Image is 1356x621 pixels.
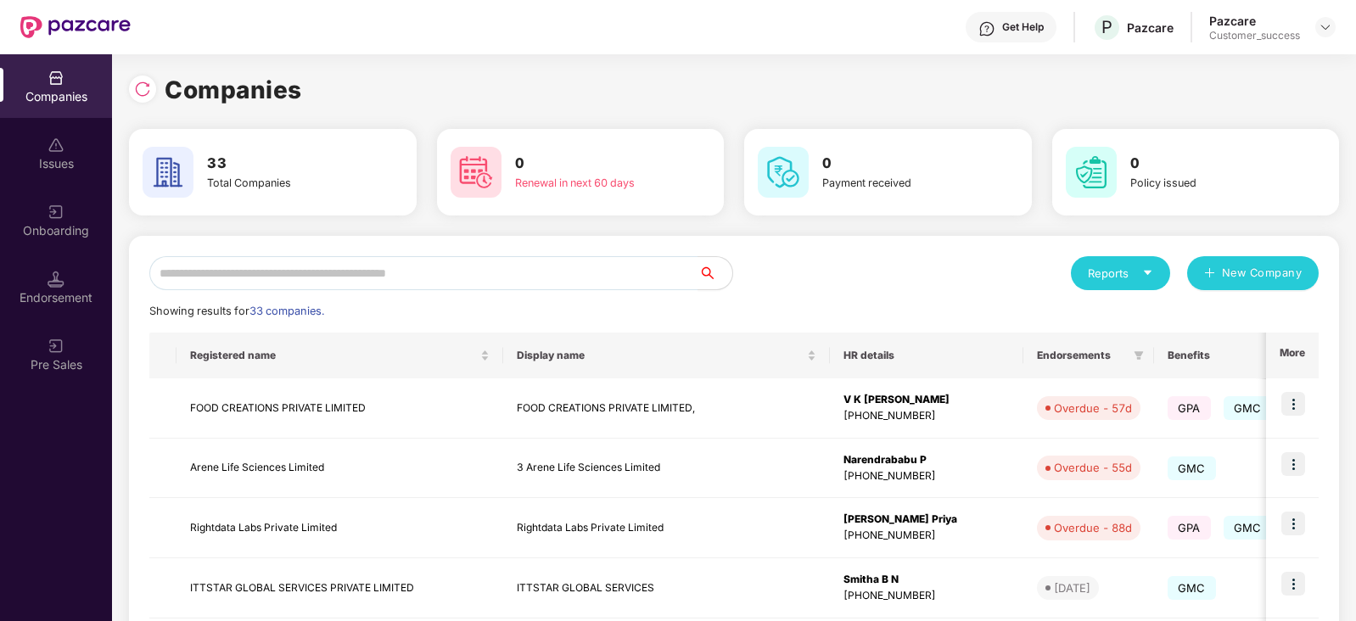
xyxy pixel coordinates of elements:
[1037,349,1127,362] span: Endorsements
[1168,396,1211,420] span: GPA
[1130,175,1276,192] div: Policy issued
[1319,20,1332,34] img: svg+xml;base64,PHN2ZyBpZD0iRHJvcGRvd24tMzJ4MzIiIHhtbG5zPSJodHRwOi8vd3d3LnczLm9yZy8yMDAwL3N2ZyIgd2...
[1002,20,1044,34] div: Get Help
[1281,392,1305,416] img: icon
[177,439,503,499] td: Arene Life Sciences Limited
[149,305,324,317] span: Showing results for
[1054,400,1132,417] div: Overdue - 57d
[1101,17,1112,37] span: P
[177,378,503,439] td: FOOD CREATIONS PRIVATE LIMITED
[503,333,830,378] th: Display name
[207,175,353,192] div: Total Companies
[1134,350,1144,361] span: filter
[48,70,64,87] img: svg+xml;base64,PHN2ZyBpZD0iQ29tcGFuaWVzIiB4bWxucz0iaHR0cDovL3d3dy53My5vcmcvMjAwMC9zdmciIHdpZHRoPS...
[134,81,151,98] img: svg+xml;base64,PHN2ZyBpZD0iUmVsb2FkLTMyeDMyIiB4bWxucz0iaHR0cDovL3d3dy53My5vcmcvMjAwMC9zdmciIHdpZH...
[48,204,64,221] img: svg+xml;base64,PHN2ZyB3aWR0aD0iMjAiIGhlaWdodD0iMjAiIHZpZXdCb3g9IjAgMCAyMCAyMCIgZmlsbD0ibm9uZSIgeG...
[843,468,1010,484] div: [PHONE_NUMBER]
[698,266,732,280] span: search
[843,528,1010,544] div: [PHONE_NUMBER]
[503,498,830,558] td: Rightdata Labs Private Limited
[503,558,830,618] td: ITTSTAR GLOBAL SERVICES
[843,572,1010,588] div: Smitha B N
[1168,516,1211,540] span: GPA
[1130,153,1276,175] h3: 0
[190,349,477,362] span: Registered name
[48,271,64,288] img: svg+xml;base64,PHN2ZyB3aWR0aD0iMTQuNSIgaGVpZ2h0PSIxNC41IiB2aWV3Qm94PSIwIDAgMTYgMTYiIGZpbGw9Im5vbm...
[1204,267,1215,281] span: plus
[1187,256,1319,290] button: plusNew Company
[1142,267,1153,278] span: caret-down
[1168,576,1216,600] span: GMC
[1266,333,1319,378] th: More
[843,588,1010,604] div: [PHONE_NUMBER]
[20,16,131,38] img: New Pazcare Logo
[515,175,661,192] div: Renewal in next 60 days
[1209,13,1300,29] div: Pazcare
[1224,516,1272,540] span: GMC
[177,558,503,618] td: ITTSTAR GLOBAL SERVICES PRIVATE LIMITED
[758,147,809,198] img: svg+xml;base64,PHN2ZyB4bWxucz0iaHR0cDovL3d3dy53My5vcmcvMjAwMC9zdmciIHdpZHRoPSI2MCIgaGVpZ2h0PSI2MC...
[515,153,661,175] h3: 0
[207,153,353,175] h3: 33
[822,175,968,192] div: Payment received
[48,137,64,154] img: svg+xml;base64,PHN2ZyBpZD0iSXNzdWVzX2Rpc2FibGVkIiB4bWxucz0iaHR0cDovL3d3dy53My5vcmcvMjAwMC9zdmciIH...
[1222,265,1303,282] span: New Company
[978,20,995,37] img: svg+xml;base64,PHN2ZyBpZD0iSGVscC0zMngzMiIgeG1sbnM9Imh0dHA6Ly93d3cudzMub3JnLzIwMDAvc3ZnIiB3aWR0aD...
[843,392,1010,408] div: V K [PERSON_NAME]
[1127,20,1174,36] div: Pazcare
[1088,265,1153,282] div: Reports
[503,378,830,439] td: FOOD CREATIONS PRIVATE LIMITED,
[843,512,1010,528] div: [PERSON_NAME] Priya
[1209,29,1300,42] div: Customer_success
[822,153,968,175] h3: 0
[1054,519,1132,536] div: Overdue - 88d
[165,71,302,109] h1: Companies
[830,333,1023,378] th: HR details
[517,349,804,362] span: Display name
[503,439,830,499] td: 3 Arene Life Sciences Limited
[843,452,1010,468] div: Narendrababu P
[1066,147,1117,198] img: svg+xml;base64,PHN2ZyB4bWxucz0iaHR0cDovL3d3dy53My5vcmcvMjAwMC9zdmciIHdpZHRoPSI2MCIgaGVpZ2h0PSI2MC...
[1281,512,1305,535] img: icon
[698,256,733,290] button: search
[177,498,503,558] td: Rightdata Labs Private Limited
[1224,396,1272,420] span: GMC
[1168,456,1216,480] span: GMC
[1054,579,1090,596] div: [DATE]
[451,147,501,198] img: svg+xml;base64,PHN2ZyB4bWxucz0iaHR0cDovL3d3dy53My5vcmcvMjAwMC9zdmciIHdpZHRoPSI2MCIgaGVpZ2h0PSI2MC...
[143,147,193,198] img: svg+xml;base64,PHN2ZyB4bWxucz0iaHR0cDovL3d3dy53My5vcmcvMjAwMC9zdmciIHdpZHRoPSI2MCIgaGVpZ2h0PSI2MC...
[1281,572,1305,596] img: icon
[1130,345,1147,366] span: filter
[843,408,1010,424] div: [PHONE_NUMBER]
[1281,452,1305,476] img: icon
[1054,459,1132,476] div: Overdue - 55d
[177,333,503,378] th: Registered name
[48,338,64,355] img: svg+xml;base64,PHN2ZyB3aWR0aD0iMjAiIGhlaWdodD0iMjAiIHZpZXdCb3g9IjAgMCAyMCAyMCIgZmlsbD0ibm9uZSIgeG...
[249,305,324,317] span: 33 companies.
